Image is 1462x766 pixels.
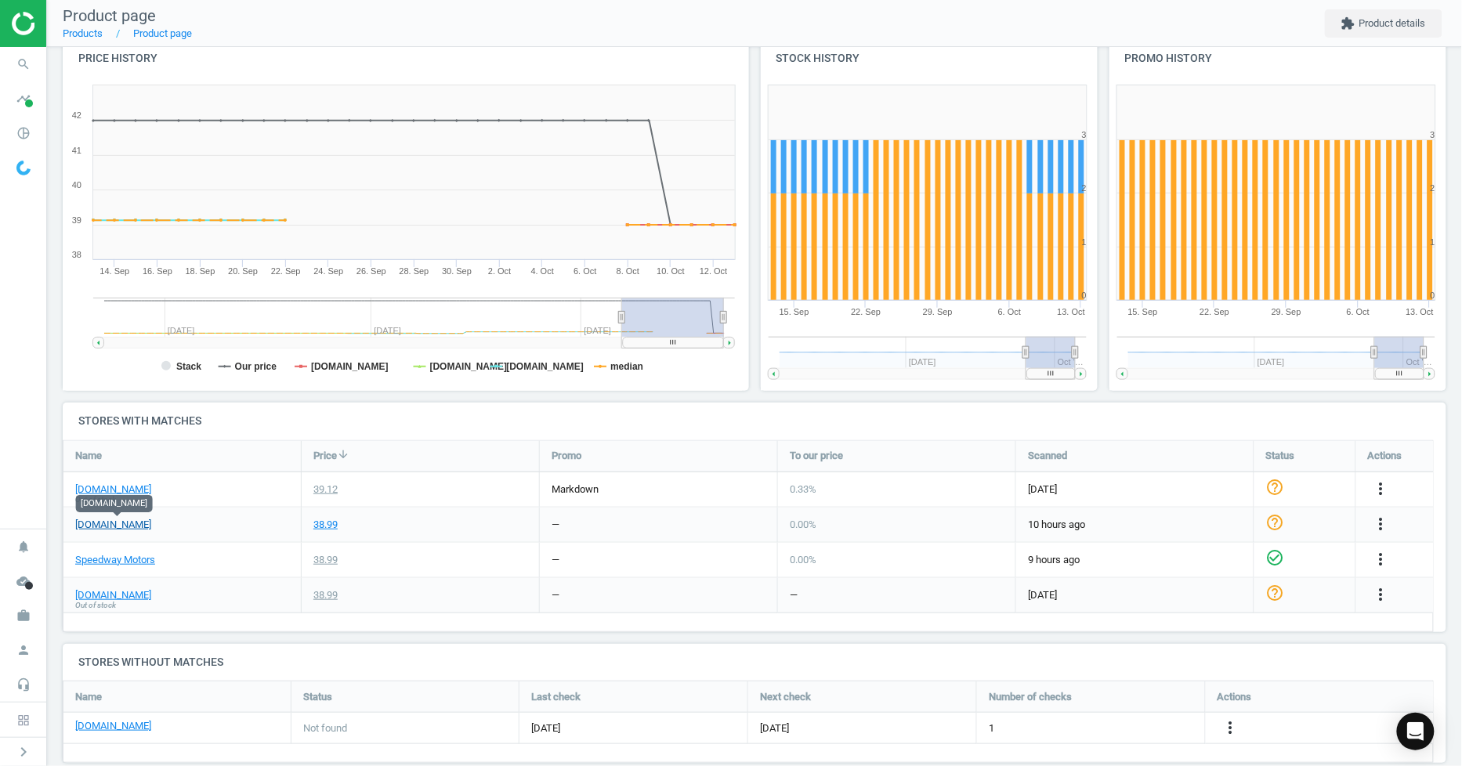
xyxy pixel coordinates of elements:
a: [DOMAIN_NAME] [75,518,151,532]
button: more_vert [1372,550,1391,570]
button: more_vert [1372,585,1391,605]
span: Name [75,449,102,463]
div: 38.99 [313,518,338,532]
div: 38.99 [313,553,338,567]
tspan: 22. Sep [851,307,881,316]
i: help_outline [1266,513,1285,532]
i: check_circle_outline [1266,548,1285,567]
button: chevron_right [4,742,43,762]
span: Number of checks [989,690,1072,704]
span: Price [313,449,337,463]
div: — [552,518,559,532]
div: Open Intercom Messenger [1397,713,1435,750]
i: search [9,49,38,79]
span: Last check [531,690,581,704]
text: 1 [1081,237,1086,247]
i: person [9,635,38,665]
button: more_vert [1372,515,1391,535]
span: Scanned [1028,449,1067,463]
i: help_outline [1266,584,1285,602]
tspan: 29. Sep [923,307,953,316]
tspan: [DOMAIN_NAME] [506,361,584,372]
tspan: 15. Sep [1128,307,1158,316]
img: ajHJNr6hYgQAAAAASUVORK5CYII= [12,12,123,35]
a: Speedway Motors [75,553,155,567]
img: wGWNvw8QSZomAAAAABJRU5ErkJggg== [16,161,31,175]
div: 39.12 [313,482,338,497]
text: 2 [1081,183,1086,193]
tspan: 13. Oct [1406,307,1434,316]
tspan: 6. Oct [574,266,596,276]
span: Actions [1368,449,1402,463]
div: 38.99 [313,588,338,602]
span: 0.00 % [790,554,816,565]
tspan: 26. Sep [356,266,386,276]
i: help_outline [1266,478,1285,497]
i: notifications [9,532,38,562]
span: Status [303,690,332,704]
button: more_vert [1372,479,1391,500]
tspan: [DOMAIN_NAME] [430,361,508,372]
tspan: 30. Sep [442,266,472,276]
tspan: 2. Oct [488,266,511,276]
a: [DOMAIN_NAME] [75,719,151,733]
a: Product page [133,27,192,39]
span: Next check [760,690,811,704]
i: cloud_done [9,566,38,596]
span: [DATE] [531,721,736,735]
tspan: 10. Oct [657,266,684,276]
tspan: 4. Oct [531,266,554,276]
tspan: Our price [235,361,277,372]
span: 0.00 % [790,518,816,530]
span: 10 hours ago [1028,518,1242,532]
tspan: 8. Oct [617,266,639,276]
span: [DATE] [1028,482,1242,497]
span: markdown [552,483,599,495]
tspan: 22. Sep [271,266,301,276]
tspan: 6. Oct [998,307,1021,316]
span: 9 hours ago [1028,553,1242,567]
tspan: 24. Sep [313,266,343,276]
h4: Price history [63,40,749,77]
tspan: 12. Oct [700,266,727,276]
text: 41 [72,146,81,155]
i: arrow_downward [337,448,349,461]
h4: Stock history [761,40,1098,77]
text: 38 [72,250,81,259]
i: more_vert [1221,718,1240,737]
text: 2 [1431,183,1435,193]
i: more_vert [1372,479,1391,498]
div: — [552,588,559,602]
text: 39 [72,215,81,225]
i: headset_mic [9,670,38,699]
i: pie_chart_outlined [9,118,38,148]
button: extensionProduct details [1325,9,1442,38]
tspan: 20. Sep [228,266,258,276]
a: [DOMAIN_NAME] [75,482,151,497]
i: chevron_right [14,743,33,761]
i: extension [1341,16,1355,31]
text: 0 [1431,291,1435,300]
span: Actions [1218,690,1252,704]
span: Product page [63,6,156,25]
span: Promo [552,449,581,463]
button: more_vert [1221,718,1240,739]
span: [DATE] [1028,588,1242,602]
tspan: 18. Sep [186,266,215,276]
span: 1 [989,721,994,735]
h4: Stores without matches [63,644,1446,681]
tspan: Oct '… [1058,357,1084,367]
div: — [790,588,798,602]
div: [DOMAIN_NAME] [76,495,153,512]
tspan: 13. Oct [1057,307,1084,316]
tspan: 15. Sep [779,307,809,316]
a: Products [63,27,103,39]
tspan: 29. Sep [1272,307,1301,316]
tspan: 22. Sep [1200,307,1229,316]
tspan: 14. Sep [100,266,129,276]
text: 42 [72,110,81,120]
tspan: median [610,361,643,372]
h4: Promo history [1109,40,1446,77]
span: Name [75,690,102,704]
div: — [552,553,559,567]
